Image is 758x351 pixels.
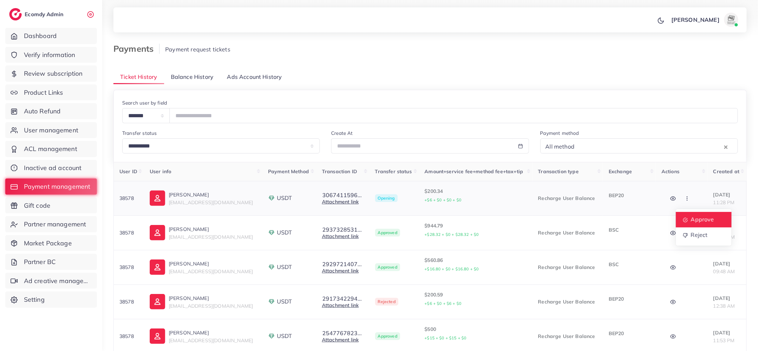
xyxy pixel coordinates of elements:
small: +$16.80 + $0 + $16.80 + $0 [425,267,479,271]
span: Reject [691,232,708,239]
span: ACL management [24,144,77,153]
span: Rejected [375,298,398,306]
p: [DATE] [713,294,741,302]
small: +$15 + $0 + $15 + $0 [425,336,467,340]
a: Attachment link [322,233,359,239]
a: User management [5,122,97,138]
a: Partner management [5,216,97,232]
img: payment [268,195,275,202]
p: [DATE] [713,190,741,199]
p: [PERSON_NAME] [169,294,253,302]
span: Market Package [24,239,72,248]
span: USDT [277,297,292,306]
span: USDT [277,332,292,340]
a: Market Package [5,235,97,251]
span: Partner management [24,220,86,229]
label: Create At [331,130,353,137]
p: $944.79 [425,221,527,239]
span: Approve [691,216,714,223]
p: BSC [609,260,650,269]
img: payment [268,229,275,236]
p: [DATE] [713,328,741,337]
img: ic-user-info.36bf1079.svg [150,259,165,275]
img: ic-user-info.36bf1079.svg [150,294,165,309]
span: Verify information [24,50,75,59]
small: +$6 + $0 + $0 + $0 [425,198,462,202]
img: avatar [724,13,738,27]
a: ACL management [5,141,97,157]
a: Review subscription [5,65,97,82]
p: 38578 [119,228,138,237]
button: 2547767823... [322,330,362,336]
label: Search user by field [122,99,167,106]
span: All method [544,142,576,152]
a: Dashboard [5,28,97,44]
span: USDT [277,194,292,202]
span: Balance History [171,73,213,81]
img: payment [268,333,275,340]
a: Attachment link [322,268,359,274]
small: +$6 + $0 + $6 + $0 [425,301,462,306]
a: logoEcomdy Admin [9,8,65,20]
p: Recharge User Balance [538,332,598,340]
label: Transfer status [122,130,157,137]
p: 38578 [119,263,138,271]
span: User management [24,126,78,135]
span: Opening [375,194,398,202]
span: Ads Account History [227,73,282,81]
span: Approved [375,229,400,237]
span: USDT [277,263,292,271]
a: Payment management [5,178,97,195]
p: [PERSON_NAME] [169,328,253,337]
span: Gift code [24,201,50,210]
span: Ticket History [120,73,157,81]
span: Payment request tickets [165,46,230,53]
span: Created at [713,168,740,175]
span: [EMAIL_ADDRESS][DOMAIN_NAME] [169,337,253,344]
p: 38578 [119,332,138,340]
span: Transaction ID [322,168,357,175]
p: 38578 [119,297,138,306]
p: BEP20 [609,191,650,200]
span: Product Links [24,88,63,97]
button: Clear Selected [724,143,728,151]
p: Recharge User Balance [538,194,598,202]
span: Exchange [609,168,632,175]
span: User ID [119,168,137,175]
span: [EMAIL_ADDRESS][DOMAIN_NAME] [169,234,253,240]
p: Recharge User Balance [538,228,598,237]
span: Approved [375,332,400,340]
span: Partner BC [24,257,56,267]
span: Actions [661,168,679,175]
span: Transaction type [538,168,579,175]
span: [EMAIL_ADDRESS][DOMAIN_NAME] [169,199,253,206]
p: [PERSON_NAME] [169,190,253,199]
p: $500 [425,325,527,342]
span: Transfer status [375,168,412,175]
a: Attachment link [322,302,359,308]
span: Amount+service fee+method fee+tax+tip [425,168,523,175]
img: payment [268,298,275,305]
h2: Ecomdy Admin [25,11,65,18]
span: Inactive ad account [24,163,82,173]
a: Gift code [5,198,97,214]
p: Recharge User Balance [538,263,598,271]
p: [DATE] [713,259,741,268]
img: payment [268,264,275,271]
p: BEP20 [609,329,650,338]
span: User info [150,168,171,175]
span: Review subscription [24,69,83,78]
a: Auto Refund [5,103,97,119]
a: Verify information [5,47,97,63]
span: Dashboard [24,31,57,40]
span: Ad creative management [24,276,92,286]
span: Setting [24,295,45,304]
img: ic-user-info.36bf1079.svg [150,225,165,240]
p: $200.59 [425,290,527,308]
a: Product Links [5,84,97,101]
input: Search for option [577,141,722,152]
span: Payment management [24,182,91,191]
small: +$28.32 + $0 + $28.32 + $0 [425,232,479,237]
span: Payment Method [268,168,309,175]
p: BEP20 [609,295,650,303]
